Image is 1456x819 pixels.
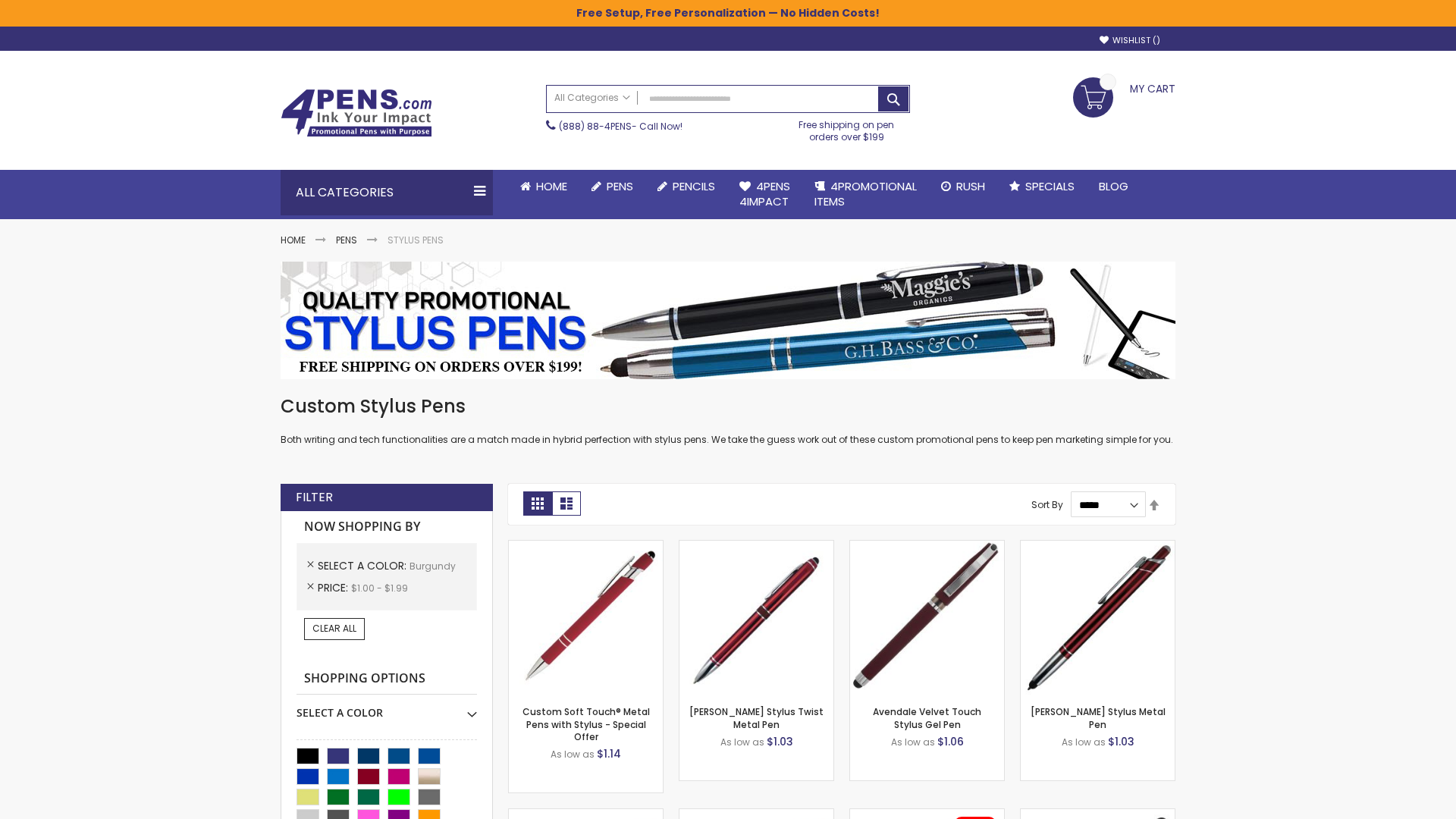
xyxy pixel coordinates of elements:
strong: Now Shopping by [297,511,477,543]
a: Avendale Velvet Touch Stylus Gel Pen-Burgundy [850,540,1004,553]
a: Blog [1087,170,1141,203]
strong: Filter [296,489,333,506]
a: Clear All [304,618,365,639]
span: $1.03 [767,734,793,749]
a: Specials [997,170,1087,203]
span: Pens [607,178,633,194]
span: Blog [1099,178,1128,194]
img: Stylus Pens [281,262,1175,379]
a: Pencils [645,170,727,203]
span: All Categories [554,92,630,104]
a: (888) 88-4PENS [559,120,632,133]
span: As low as [1062,736,1106,748]
span: $1.03 [1108,734,1134,749]
img: Custom Soft Touch® Metal Pens with Stylus-Burgundy [509,541,663,695]
a: Custom Soft Touch® Metal Pens with Stylus - Special Offer [522,705,650,742]
a: Olson Stylus Metal Pen-Burgundy [1021,540,1175,553]
a: Avendale Velvet Touch Stylus Gel Pen [873,705,981,730]
img: Avendale Velvet Touch Stylus Gel Pen-Burgundy [850,541,1004,695]
a: Rush [929,170,997,203]
a: Colter Stylus Twist Metal Pen-Burgundy [679,540,833,553]
span: 4Pens 4impact [739,178,790,209]
h1: Custom Stylus Pens [281,394,1175,419]
a: 4PROMOTIONALITEMS [802,170,929,219]
img: 4Pens Custom Pens and Promotional Products [281,89,432,137]
strong: Stylus Pens [388,234,444,246]
label: Sort By [1031,498,1063,511]
img: Olson Stylus Metal Pen-Burgundy [1021,541,1175,695]
div: All Categories [281,170,493,215]
a: Pens [336,234,357,246]
span: Price [318,580,351,595]
img: Colter Stylus Twist Metal Pen-Burgundy [679,541,833,695]
a: Home [281,234,306,246]
span: Burgundy [409,560,456,573]
div: Select A Color [297,695,477,720]
span: Clear All [312,622,356,635]
span: Pencils [673,178,715,194]
a: 4Pens4impact [727,170,802,219]
div: Both writing and tech functionalities are a match made in hybrid perfection with stylus pens. We ... [281,394,1175,447]
a: [PERSON_NAME] Stylus Twist Metal Pen [689,705,824,730]
span: Specials [1025,178,1075,194]
span: $1.14 [597,746,621,761]
span: Home [536,178,567,194]
a: Custom Soft Touch® Metal Pens with Stylus-Burgundy [509,540,663,553]
a: [PERSON_NAME] Stylus Metal Pen [1031,705,1166,730]
a: Pens [579,170,645,203]
strong: Grid [523,491,552,516]
span: As low as [720,736,764,748]
div: Free shipping on pen orders over $199 [783,113,911,143]
span: - Call Now! [559,120,682,133]
span: 4PROMOTIONAL ITEMS [814,178,917,209]
span: Rush [956,178,985,194]
a: Wishlist [1100,35,1160,46]
strong: Shopping Options [297,663,477,695]
span: Select A Color [318,558,409,573]
span: $1.00 - $1.99 [351,582,408,595]
span: As low as [551,748,595,761]
span: $1.06 [937,734,964,749]
a: All Categories [547,86,638,111]
span: As low as [891,736,935,748]
a: Home [508,170,579,203]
